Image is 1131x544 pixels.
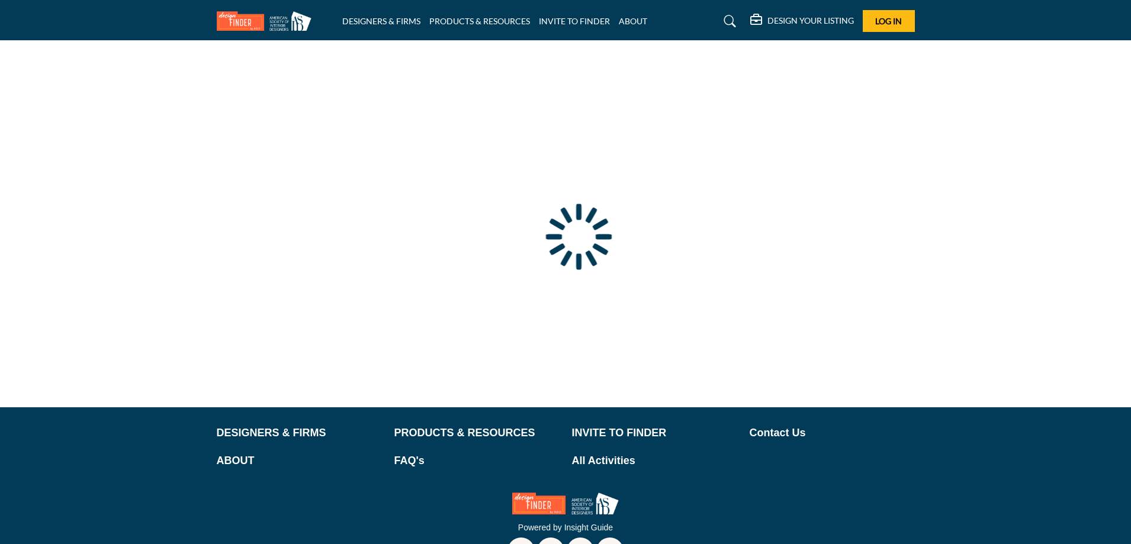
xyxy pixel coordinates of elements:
[712,12,744,31] a: Search
[217,425,382,441] a: DESIGNERS & FIRMS
[572,453,737,469] a: All Activities
[875,16,902,26] span: Log In
[750,14,854,28] div: DESIGN YOUR LISTING
[750,425,915,441] a: Contact Us
[572,425,737,441] a: INVITE TO FINDER
[394,425,560,441] a: PRODUCTS & RESOURCES
[518,523,613,532] a: Powered by Insight Guide
[512,493,619,514] img: No Site Logo
[539,16,610,26] a: INVITE TO FINDER
[767,15,854,26] h5: DESIGN YOUR LISTING
[619,16,647,26] a: ABOUT
[217,453,382,469] a: ABOUT
[394,453,560,469] a: FAQ's
[429,16,530,26] a: PRODUCTS & RESOURCES
[342,16,420,26] a: DESIGNERS & FIRMS
[217,11,317,31] img: Site Logo
[863,10,915,32] button: Log In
